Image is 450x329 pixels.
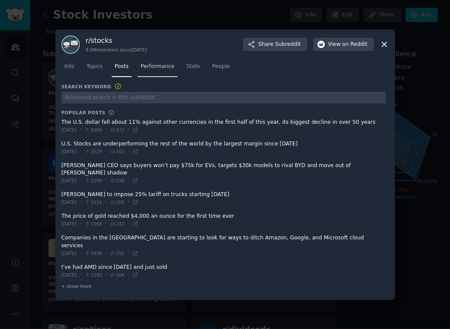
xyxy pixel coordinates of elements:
[80,220,81,228] span: ·
[128,177,129,185] span: ·
[212,63,230,71] span: People
[65,63,74,71] span: Info
[84,148,102,155] span: 2529
[80,177,81,185] span: ·
[62,110,106,116] h3: Popular Posts
[84,60,106,77] a: Topics
[128,249,129,257] span: ·
[110,221,125,227] span: 212
[84,199,102,205] span: 1616
[115,63,129,71] span: Posts
[84,177,102,184] span: 2298
[105,249,107,257] span: ·
[62,221,77,227] span: [DATE]
[187,63,200,71] span: Stats
[62,283,92,289] span: + show more
[209,60,233,77] a: People
[110,272,125,278] span: 304
[86,47,147,53] div: 9.0M members since [DATE]
[62,199,77,205] span: [DATE]
[62,177,77,184] span: [DATE]
[128,271,129,279] span: ·
[62,272,77,278] span: [DATE]
[105,177,107,185] span: ·
[62,148,77,155] span: [DATE]
[80,199,81,206] span: ·
[141,63,175,71] span: Performance
[328,41,368,48] span: View
[80,249,81,257] span: ·
[87,63,103,71] span: Topics
[62,60,78,77] a: Info
[86,36,147,45] h3: r/ stocks
[110,177,125,184] span: 198
[110,199,125,205] span: 200
[84,250,102,256] span: 1436
[110,250,125,256] span: 255
[105,148,107,155] span: ·
[313,38,374,52] button: Viewon Reddit
[138,60,178,77] a: Performance
[105,126,107,134] span: ·
[80,148,81,155] span: ·
[110,148,125,155] span: 303
[128,199,129,206] span: ·
[110,127,125,133] span: 372
[128,220,129,228] span: ·
[80,271,81,279] span: ·
[258,41,301,48] span: Share
[184,60,203,77] a: Stats
[62,35,80,54] img: stocks
[128,126,129,134] span: ·
[62,92,386,103] input: Advanced search in this subreddit
[62,83,122,90] h3: Search Keyword
[112,60,132,77] a: Posts
[105,199,107,206] span: ·
[84,127,102,133] span: 6088
[80,126,81,134] span: ·
[84,221,102,227] span: 1566
[243,38,307,52] button: ShareSubreddit
[84,272,102,278] span: 1393
[62,250,77,256] span: [DATE]
[105,220,107,228] span: ·
[275,41,301,48] span: Subreddit
[128,148,129,155] span: ·
[62,127,77,133] span: [DATE]
[105,271,107,279] span: ·
[342,41,367,48] span: on Reddit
